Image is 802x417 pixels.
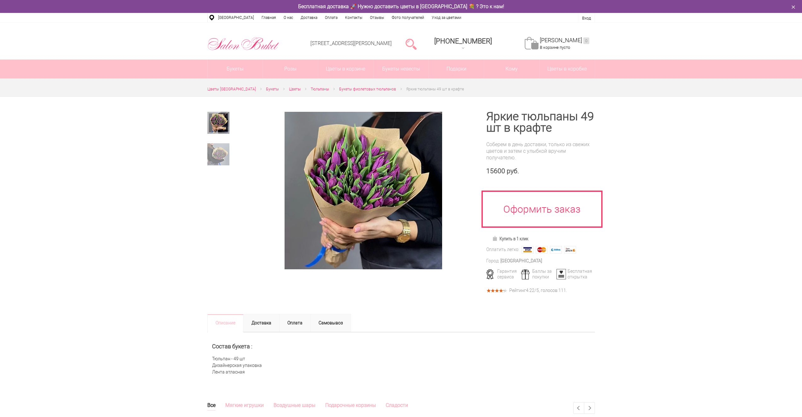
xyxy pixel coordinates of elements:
[289,87,301,91] span: Цветы
[522,246,534,254] img: Visa
[554,268,591,280] div: Бесплатная открытка
[243,314,280,332] a: Доставка
[509,289,567,292] div: Рейтинг /5, голосов: .
[366,13,388,22] a: Отзывы
[310,40,392,46] a: [STREET_ADDRESS][PERSON_NAME]
[564,246,576,254] img: Яндекс Деньги
[574,403,584,414] a: Previous
[203,3,600,10] div: Бесплатная доставка 🚀 Нужно доставить цветы в [GEOGRAPHIC_DATA] 💐 ? Это к нам!
[263,60,318,78] a: Розы
[429,60,484,78] a: Подарки
[214,13,258,22] a: [GEOGRAPHIC_DATA]
[519,268,555,280] div: Баллы за покупки
[256,112,471,269] a: Увеличить
[318,60,373,78] a: Цветы в корзине
[208,60,263,78] a: Букеты
[339,87,396,91] span: Букеты фиолетовых тюльпанов
[207,36,280,52] img: Цветы Нижний Новгород
[207,332,595,380] div: Тюльпан - 49 шт Дизайнерская упаковка Лента атласная
[540,37,589,44] a: [PERSON_NAME]
[207,87,256,91] span: Цветы [GEOGRAPHIC_DATA]
[582,16,591,20] a: Вход
[486,167,595,175] div: 15600 руб.
[558,288,566,293] span: 111
[297,13,321,22] a: Доставка
[373,60,429,78] a: Букеты невесты
[482,191,603,228] a: Оформить заказ
[311,87,329,91] span: Тюльпаны
[386,402,408,410] a: Сладости
[207,402,216,411] a: Все
[266,86,279,93] a: Букеты
[428,13,465,22] a: Уход за цветами
[274,402,315,410] a: Воздушные шары
[430,35,496,53] a: [PHONE_NUMBER]
[584,403,595,414] a: Next
[207,314,244,332] a: Описание
[258,13,280,22] a: Главная
[583,37,589,44] ins: 0
[536,246,548,254] img: MasterCard
[212,343,590,350] h2: Состав букета :
[325,402,376,410] a: Подарочные корзины
[406,87,464,91] span: Яркие тюльпаны 49 шт в крафте
[484,60,539,78] span: Кому
[489,234,531,243] a: Купить в 1 клик
[492,236,499,241] img: Купить в 1 клик
[434,37,492,45] span: [PHONE_NUMBER]
[280,13,297,22] a: О нас
[289,86,301,93] a: Цветы
[339,86,396,93] a: Букеты фиолетовых тюльпанов
[486,141,595,161] div: Соберем в день доставки, только из свежих цветов и затем с улыбкой вручим получателю.
[540,45,570,50] span: В корзине пусто
[550,246,562,254] img: Webmoney
[341,13,366,22] a: Контакты
[484,268,520,280] div: Гарантия сервиса
[311,86,329,93] a: Тюльпаны
[500,258,542,264] div: [GEOGRAPHIC_DATA]
[310,314,351,332] a: Самовывоз
[526,288,534,293] span: 4.22
[486,258,499,264] div: Город:
[539,60,595,78] a: Цветы в коробке
[321,13,341,22] a: Оплата
[279,314,311,332] a: Оплата
[266,87,279,91] span: Букеты
[486,111,595,134] h1: Яркие тюльпаны 49 шт в крафте
[388,13,428,22] a: Фото получателей
[207,86,256,93] a: Цветы [GEOGRAPHIC_DATA]
[285,112,442,269] img: Яркие тюльпаны 49 шт в крафте
[486,246,519,253] div: Оплатить легко:
[225,402,264,410] a: Мягкие игрушки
